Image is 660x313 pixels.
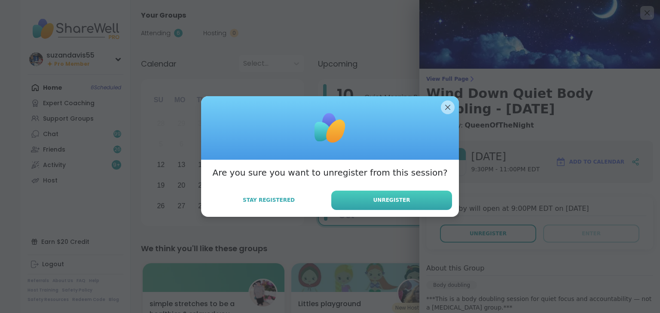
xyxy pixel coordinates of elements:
[243,196,295,204] span: Stay Registered
[331,191,452,210] button: Unregister
[208,191,330,209] button: Stay Registered
[309,106,351,149] img: ShareWell Logomark
[212,167,447,179] h3: Are you sure you want to unregister from this session?
[373,196,410,204] span: Unregister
